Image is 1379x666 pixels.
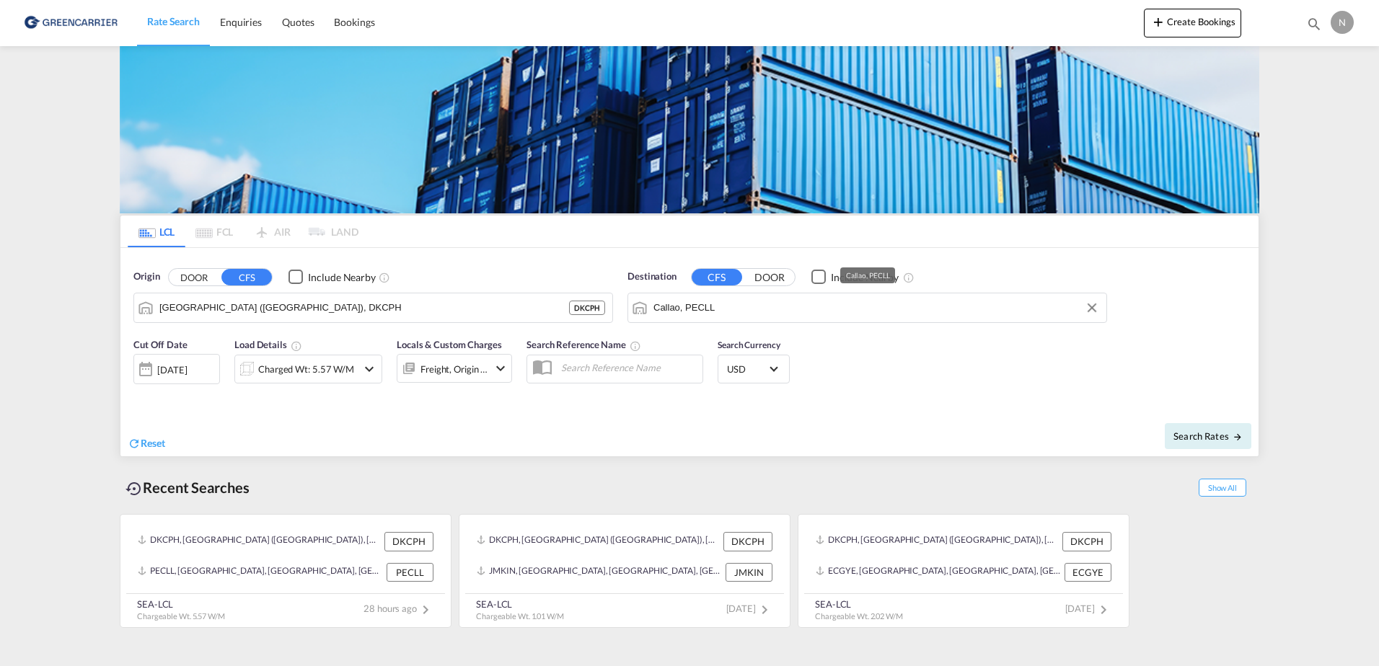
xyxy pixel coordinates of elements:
[1173,430,1243,442] span: Search Rates
[157,363,187,376] div: [DATE]
[815,598,903,610] div: SEA-LCL
[726,603,773,614] span: [DATE]
[133,339,188,350] span: Cut Off Date
[653,297,1099,319] input: Search by Port
[125,480,143,497] md-icon: icon-backup-restore
[1199,479,1246,497] span: Show All
[137,598,225,610] div: SEA-LCL
[1306,16,1322,32] md-icon: icon-magnify
[361,360,378,378] md-icon: icon-chevron-down
[379,272,390,283] md-icon: Unchecked: Ignores neighbouring ports when fetching rates.Checked : Includes neighbouring ports w...
[1062,532,1111,551] div: DKCPH
[258,359,354,379] div: Charged Wt: 5.57 W/M
[133,270,159,284] span: Origin
[627,270,677,284] span: Destination
[128,216,358,247] md-pagination-wrapper: Use the left and right arrow keys to navigate between tabs
[384,532,433,551] div: DKCPH
[128,436,165,452] div: icon-refreshReset
[120,46,1259,213] img: GreenCarrierFCL_LCL.png
[630,340,641,352] md-icon: Your search will be saved by the below given name
[798,514,1129,628] recent-search-card: DKCPH, [GEOGRAPHIC_DATA] ([GEOGRAPHIC_DATA]), [GEOGRAPHIC_DATA], [GEOGRAPHIC_DATA], [GEOGRAPHIC_D...
[220,16,262,28] span: Enquiries
[1233,432,1243,442] md-icon: icon-arrow-right
[141,437,165,449] span: Reset
[420,359,488,379] div: Freight Origin Destination
[133,354,220,384] div: [DATE]
[1081,297,1103,319] button: Clear Input
[477,532,720,551] div: DKCPH, Copenhagen (Kobenhavn), Denmark, Northern Europe, Europe
[476,611,564,621] span: Chargeable Wt. 1.01 W/M
[288,270,376,285] md-checkbox: Checkbox No Ink
[169,269,219,285] button: DOOR
[137,611,225,621] span: Chargeable Wt. 5.57 W/M
[831,270,899,285] div: Include Nearby
[816,532,1059,551] div: DKCPH, Copenhagen (Kobenhavn), Denmark, Northern Europe, Europe
[718,339,780,350] span: Search Currency
[846,267,890,283] div: Callao, PECLL
[147,15,200,27] span: Rate Search
[1331,11,1354,34] div: N
[477,563,722,582] div: JMKIN, Kingston, Jamaica, Caribbean, Americas
[811,270,899,285] md-checkbox: Checkbox No Ink
[397,339,502,350] span: Locals & Custom Charges
[756,601,773,618] md-icon: icon-chevron-right
[1065,603,1112,614] span: [DATE]
[723,532,772,551] div: DKCPH
[417,601,434,618] md-icon: icon-chevron-right
[397,354,512,383] div: Freight Origin Destinationicon-chevron-down
[1065,563,1111,582] div: ECGYE
[234,339,302,350] span: Load Details
[221,269,272,285] button: CFS
[120,514,451,628] recent-search-card: DKCPH, [GEOGRAPHIC_DATA] ([GEOGRAPHIC_DATA]), [GEOGRAPHIC_DATA], [GEOGRAPHIC_DATA], [GEOGRAPHIC_D...
[692,269,742,285] button: CFS
[1165,423,1251,449] button: Search Ratesicon-arrow-right
[128,216,185,247] md-tab-item: LCL
[727,363,767,376] span: USD
[815,611,903,621] span: Chargeable Wt. 2.02 W/M
[476,598,564,610] div: SEA-LCL
[527,339,641,350] span: Search Reference Name
[134,293,612,322] md-input-container: Copenhagen (Kobenhavn), DKCPH
[1095,601,1112,618] md-icon: icon-chevron-right
[291,340,302,352] md-icon: Chargeable Weight
[628,293,1106,322] md-input-container: Callao, PECLL
[128,437,141,450] md-icon: icon-refresh
[554,357,702,378] input: Search Reference Name
[138,563,383,582] div: PECLL, Callao, Peru, South America, Americas
[22,6,119,39] img: b0b18ec08afe11efb1d4932555f5f09d.png
[308,270,376,285] div: Include Nearby
[492,360,509,377] md-icon: icon-chevron-down
[159,297,569,319] input: Search by Port
[1306,16,1322,37] div: icon-magnify
[334,16,374,28] span: Bookings
[282,16,314,28] span: Quotes
[726,563,772,582] div: JMKIN
[234,355,382,383] div: Charged Wt: 5.57 W/Micon-chevron-down
[133,383,144,402] md-datepicker: Select
[903,272,915,283] md-icon: Unchecked: Ignores neighbouring ports when fetching rates.Checked : Includes neighbouring ports w...
[726,358,782,379] md-select: Select Currency: $ USDUnited States Dollar
[744,269,795,285] button: DOOR
[120,248,1259,456] div: Origin DOOR CFS Checkbox No InkUnchecked: Ignores neighbouring ports when fetching rates.Checked ...
[1150,13,1167,30] md-icon: icon-plus 400-fg
[138,532,381,551] div: DKCPH, Copenhagen (Kobenhavn), Denmark, Northern Europe, Europe
[1144,9,1241,37] button: icon-plus 400-fgCreate Bookings
[364,603,434,614] span: 28 hours ago
[816,563,1061,582] div: ECGYE, Guayaquil, Ecuador, South America, Americas
[569,301,605,315] div: DKCPH
[387,563,433,582] div: PECLL
[459,514,790,628] recent-search-card: DKCPH, [GEOGRAPHIC_DATA] ([GEOGRAPHIC_DATA]), [GEOGRAPHIC_DATA], [GEOGRAPHIC_DATA], [GEOGRAPHIC_D...
[120,471,255,504] div: Recent Searches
